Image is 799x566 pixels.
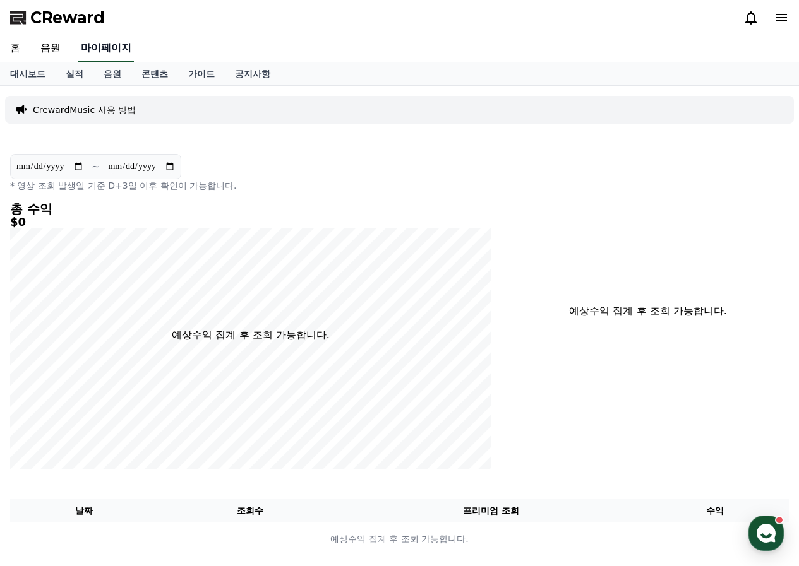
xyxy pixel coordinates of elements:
p: * 영상 조회 발생일 기준 D+3일 이후 확인이 가능합니다. [10,179,491,192]
p: ~ [92,159,100,174]
a: 설정 [163,400,243,432]
a: CReward [10,8,105,28]
a: 가이드 [178,62,225,85]
a: CrewardMusic 사용 방법 [33,103,136,116]
th: 조회수 [159,499,342,522]
a: 콘텐츠 [131,62,178,85]
a: 음원 [30,35,71,62]
a: 대화 [83,400,163,432]
a: 음원 [93,62,131,85]
p: 예상수익 집계 후 조회 가능합니다. [538,304,759,319]
span: 대화 [116,420,131,430]
span: 홈 [40,419,47,429]
th: 프리미엄 조회 [342,499,640,522]
a: 실적 [56,62,93,85]
span: CReward [30,8,105,28]
p: 예상수익 집계 후 조회 가능합니다. [11,533,788,546]
a: 마이페이지 [78,35,134,62]
span: 설정 [195,419,210,429]
th: 수익 [640,499,789,522]
a: 홈 [4,400,83,432]
a: 공지사항 [225,62,280,85]
h5: $0 [10,216,491,228]
p: 예상수익 집계 후 조회 가능합니다. [172,327,329,343]
h4: 총 수익 [10,202,491,216]
th: 날짜 [10,499,159,522]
